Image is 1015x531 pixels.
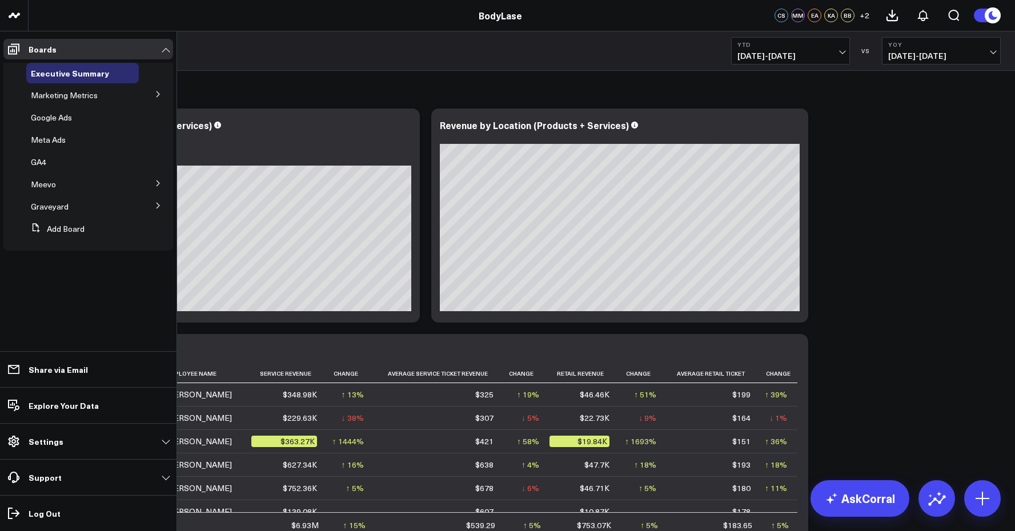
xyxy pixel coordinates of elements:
div: $193 [732,459,751,470]
div: $10.87K [580,506,609,517]
b: YTD [737,41,844,48]
div: $638 [475,459,494,470]
div: $164 [732,412,751,424]
p: Support [29,473,62,482]
div: ↑ 39% [765,389,787,400]
div: $180 [732,482,751,494]
div: MM [791,9,805,22]
div: [PERSON_NAME] [166,459,232,470]
div: $363.27K [251,436,316,447]
th: Change [327,364,374,383]
a: Marketing Metrics [31,91,98,100]
div: $22.73K [580,412,609,424]
div: $421 [475,436,494,447]
div: - [361,506,364,517]
th: Employee Name [166,364,251,383]
span: [DATE] - [DATE] [888,51,994,61]
div: ↑ 18% [765,459,787,470]
div: $46.46K [580,389,609,400]
div: $19.84K [549,436,609,447]
div: ↑ 36% [765,436,787,447]
div: ↑ 4% [521,459,539,470]
div: $348.98K [283,389,317,400]
button: YTD[DATE]-[DATE] [731,37,850,65]
div: $627.34K [283,459,317,470]
div: - [784,506,787,517]
span: GA4 [31,156,46,167]
a: Meevo [31,180,56,189]
button: +2 [857,9,871,22]
div: - [653,506,656,517]
div: Revenue by Location (Products + Services) [440,119,629,131]
a: Executive Summary [31,69,109,78]
span: Graveyard [31,201,69,212]
a: Graveyard [31,202,69,211]
div: $183.65 [723,520,752,531]
p: Share via Email [29,365,88,374]
span: Meta Ads [31,134,66,145]
th: Average Retail Ticket [667,364,761,383]
div: $6.93M [291,520,319,531]
a: AskCorral [811,480,909,517]
div: [PERSON_NAME] [166,506,232,517]
div: $607 [475,506,494,517]
span: Marketing Metrics [31,90,98,100]
div: [PERSON_NAME] [166,412,232,424]
th: Change [761,364,797,383]
div: $46.71K [580,482,609,494]
p: Explore Your Data [29,401,99,410]
span: Meevo [31,179,56,190]
div: ↑ 58% [517,436,539,447]
div: ↑ 18% [634,459,656,470]
div: CS [775,9,788,22]
div: ↑ 5% [346,482,364,494]
div: VS [856,47,876,54]
div: $229.63K [283,412,317,424]
div: $325 [475,389,494,400]
span: [DATE] - [DATE] [737,51,844,61]
div: ↑ 1693% [625,436,656,447]
div: ↑ 1444% [332,436,364,447]
div: KA [824,9,838,22]
div: $199 [732,389,751,400]
div: $139.08K [283,506,317,517]
div: Previous: $7.32M [51,156,411,166]
div: $753.07K [577,520,611,531]
th: Service Revenue [251,364,327,383]
th: Change [620,364,667,383]
div: ↑ 13% [342,389,364,400]
a: Meta Ads [31,135,66,144]
a: GA4 [31,158,46,167]
div: $151 [732,436,751,447]
div: [PERSON_NAME] [166,436,232,447]
div: ↑ 16% [342,459,364,470]
th: Change [504,364,549,383]
div: ↓ 9% [639,412,656,424]
div: ↓ 38% [342,412,364,424]
span: + 2 [860,11,869,19]
div: ↑ 15% [343,520,366,531]
div: $178 [732,506,751,517]
span: Executive Summary [31,67,109,79]
div: - [536,506,539,517]
div: [PERSON_NAME] [166,482,232,494]
span: Google Ads [31,112,72,123]
div: ↑ 5% [771,520,789,531]
div: ↓ 6% [521,482,539,494]
div: $678 [475,482,494,494]
button: Add Board [26,219,85,239]
div: EA [808,9,821,22]
div: $752.36K [283,482,317,494]
a: BodyLase [479,9,522,22]
div: ↓ 1% [769,412,787,424]
a: Google Ads [31,113,72,122]
div: $47.7K [584,459,609,470]
b: YoY [888,41,994,48]
th: Average Service Ticket Revenue [374,364,504,383]
button: YoY[DATE]-[DATE] [882,37,1001,65]
div: ↑ 19% [517,389,539,400]
p: Boards [29,45,57,54]
div: ↑ 51% [634,389,656,400]
div: ↓ 5% [521,412,539,424]
div: $539.29 [466,520,495,531]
